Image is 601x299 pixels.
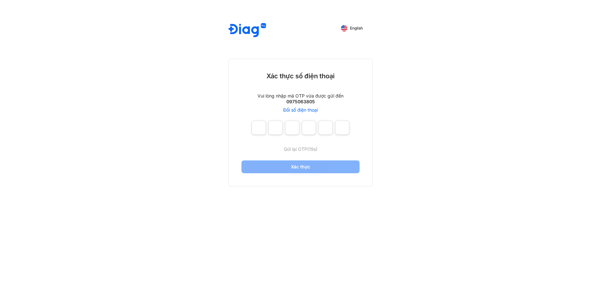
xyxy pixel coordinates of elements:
[341,25,347,31] img: English
[350,26,363,30] span: English
[229,23,266,38] img: logo
[266,72,335,80] div: Xác thực số điện thoại
[257,93,344,99] div: Vui lòng nhập mã OTP vừa được gửi đến
[336,23,367,33] button: English
[283,107,318,113] a: Đổi số điện thoại
[286,99,315,105] div: 0975063805
[241,160,360,173] button: Xác thực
